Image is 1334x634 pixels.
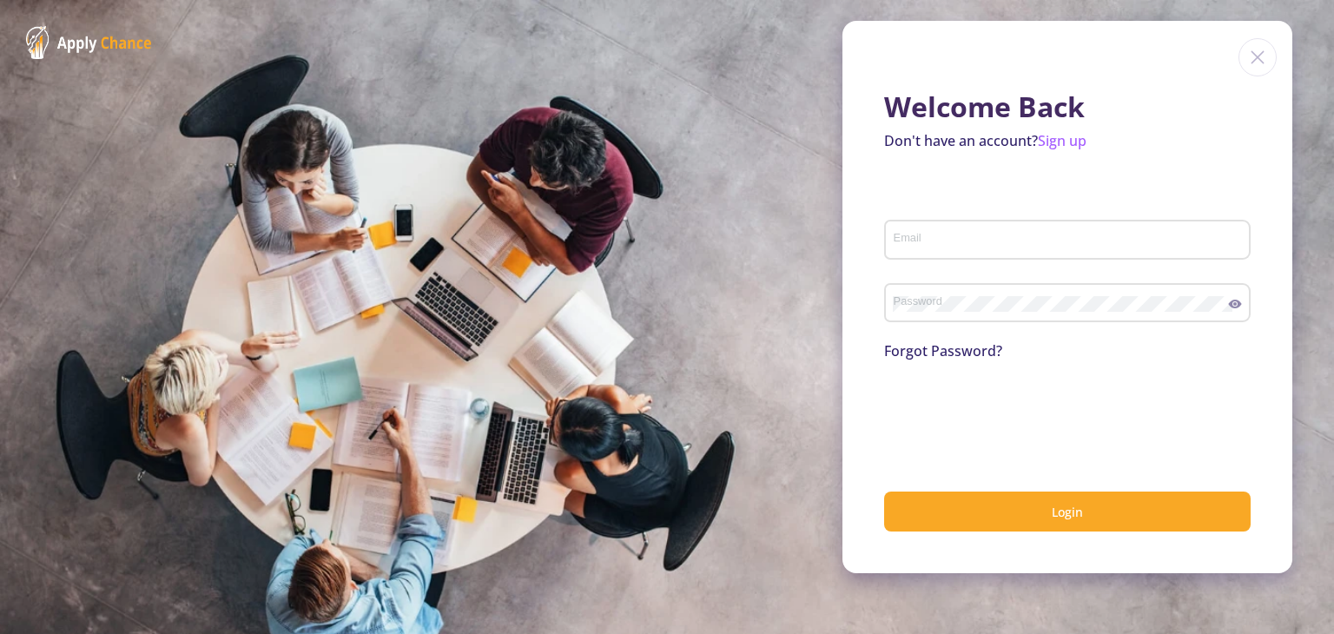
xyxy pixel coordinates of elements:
[884,341,1002,360] a: Forgot Password?
[884,130,1251,151] p: Don't have an account?
[1238,38,1277,76] img: close icon
[884,90,1251,123] h1: Welcome Back
[1038,131,1086,150] a: Sign up
[26,26,152,59] img: ApplyChance Logo
[884,382,1148,450] iframe: reCAPTCHA
[884,492,1251,532] button: Login
[1052,504,1083,520] span: Login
